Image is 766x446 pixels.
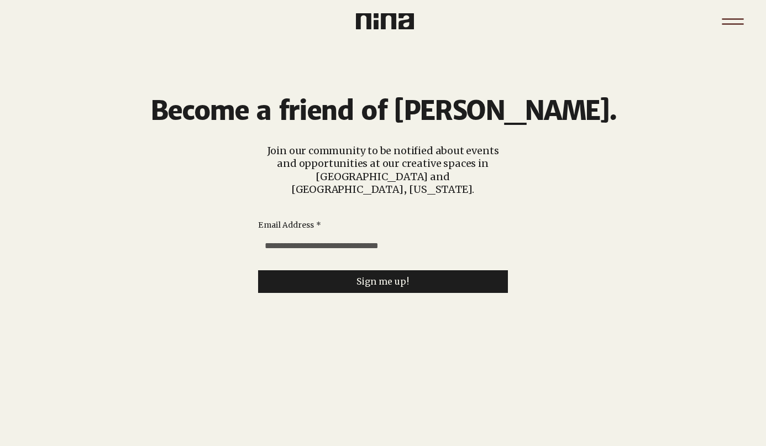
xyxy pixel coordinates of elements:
[112,96,654,127] h3: Become a friend of [PERSON_NAME].
[716,4,749,38] nav: Site
[258,220,508,293] form: Newsletter Signup
[258,270,508,293] button: Sign me up!
[258,144,508,196] p: Join our community to be notified about events and opportunities at our creative spaces in [GEOGR...
[258,235,501,257] input: Email Address
[716,4,749,38] button: Menu
[258,220,321,231] label: Email Address
[356,276,410,287] span: Sign me up!
[356,13,414,29] img: Nina Logo CMYK_Charcoal.png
